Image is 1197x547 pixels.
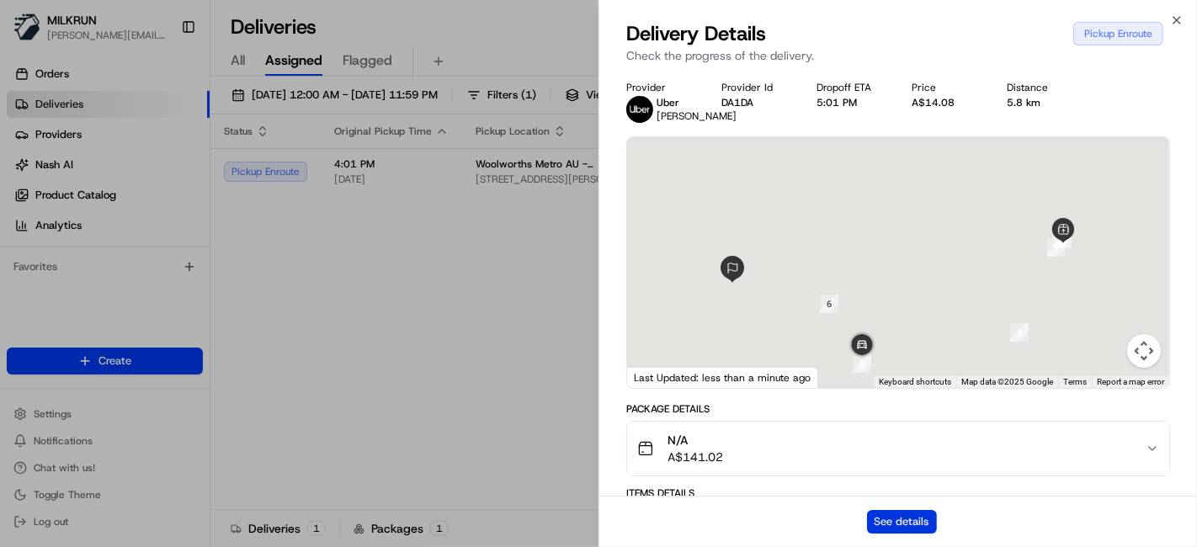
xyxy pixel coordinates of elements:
[1097,377,1164,386] a: Report a map error
[817,96,885,109] div: 5:01 PM
[668,432,723,449] span: N/A
[1007,96,1075,109] div: 5.8 km
[1127,334,1161,368] button: Map camera controls
[1007,81,1075,94] div: Distance
[721,81,790,94] div: Provider Id
[961,377,1053,386] span: Map data ©2025 Google
[867,510,937,534] button: See details
[626,402,1170,416] div: Package Details
[1047,238,1066,257] div: 2
[626,81,694,94] div: Provider
[657,96,679,109] span: Uber
[820,295,838,313] div: 6
[853,354,871,373] div: 8
[626,20,766,47] span: Delivery Details
[817,81,885,94] div: Dropoff ETA
[1010,323,1029,342] div: 1
[668,449,723,465] span: A$141.02
[626,96,653,123] img: uber-new-logo.jpeg
[1063,377,1087,386] a: Terms (opens in new tab)
[631,366,687,388] a: Open this area in Google Maps (opens a new window)
[631,366,687,388] img: Google
[626,47,1170,64] p: Check the progress of the delivery.
[912,96,980,109] div: A$14.08
[627,367,818,388] div: Last Updated: less than a minute ago
[912,81,980,94] div: Price
[721,96,753,109] button: DA1DA
[657,109,737,123] span: [PERSON_NAME]
[879,376,951,388] button: Keyboard shortcuts
[627,422,1169,475] button: N/AA$141.02
[626,486,1170,500] div: Items Details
